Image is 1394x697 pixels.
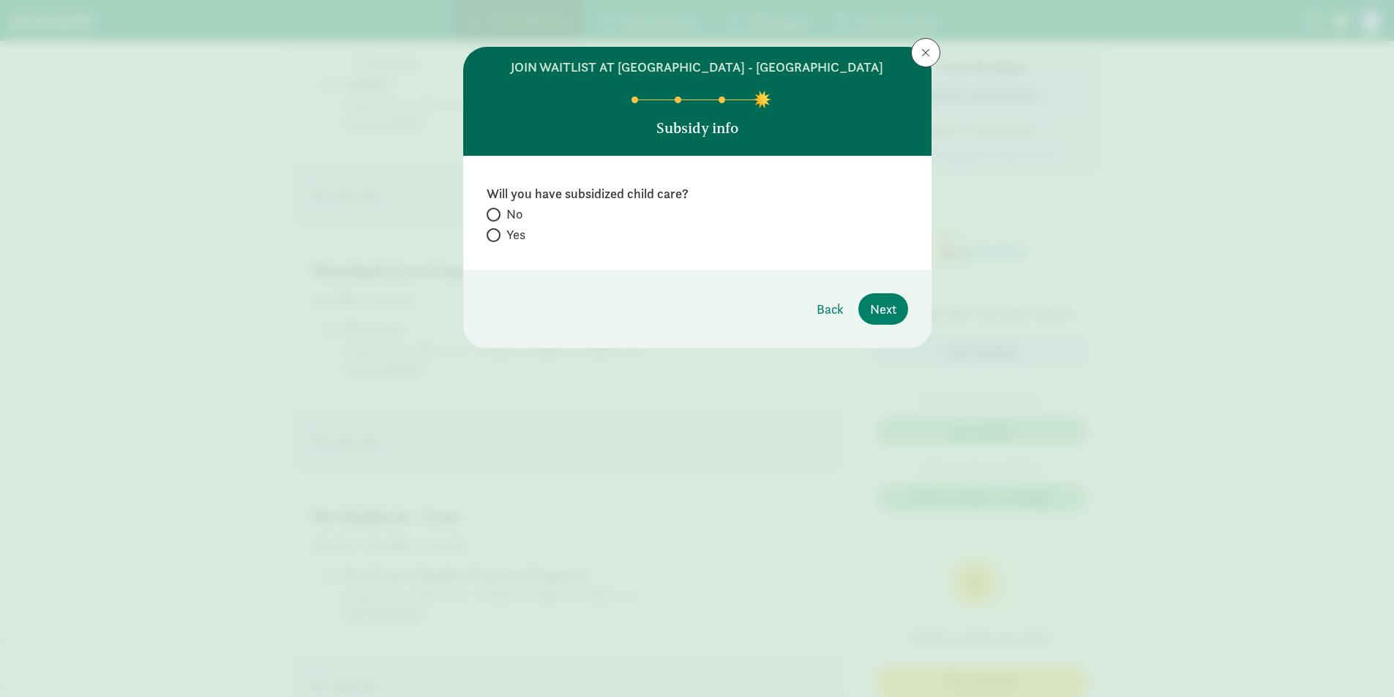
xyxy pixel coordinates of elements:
[870,299,896,319] span: Next
[805,293,855,325] button: Back
[656,118,738,138] p: Subsidy info
[511,59,883,76] h6: join waitlist at [GEOGRAPHIC_DATA] - [GEOGRAPHIC_DATA]
[487,185,908,203] label: Will you have subsidized child care?
[506,206,522,223] span: No
[506,226,525,244] span: Yes
[858,293,908,325] button: Next
[817,299,844,319] span: Back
